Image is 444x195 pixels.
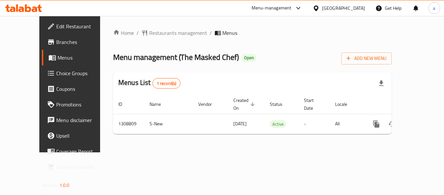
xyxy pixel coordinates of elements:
[152,78,181,89] div: Total records count
[299,114,330,134] td: -
[118,78,180,89] h2: Menus List
[222,29,237,37] span: Menus
[56,69,108,77] span: Choice Groups
[330,114,363,134] td: All
[56,85,108,93] span: Coupons
[270,120,286,128] span: Active
[113,50,239,64] span: Menu management ( The Masked Chef )
[113,114,144,134] td: 1308809
[56,163,108,171] span: Grocery Checklist
[42,159,113,175] a: Grocery Checklist
[59,181,70,189] span: 1.0.0
[58,54,108,62] span: Menus
[322,5,365,12] div: [GEOGRAPHIC_DATA]
[242,54,256,62] div: Open
[42,34,113,50] a: Branches
[42,112,113,128] a: Menu disclaimer
[42,50,113,65] a: Menus
[153,80,180,87] span: 1 record(s)
[42,97,113,112] a: Promotions
[341,52,392,64] button: Add New Menu
[304,96,322,112] span: Start Date
[42,19,113,34] a: Edit Restaurant
[56,132,108,140] span: Upsell
[56,147,108,155] span: Coverage Report
[56,116,108,124] span: Menu disclaimer
[137,29,139,37] li: /
[233,96,257,112] span: Created On
[144,114,193,134] td: S-New
[56,22,108,30] span: Edit Restaurant
[42,81,113,97] a: Coupons
[335,100,356,108] span: Locale
[113,94,436,134] table: enhanced table
[113,29,392,37] nav: breadcrumb
[141,29,207,37] a: Restaurants management
[42,128,113,144] a: Upsell
[369,116,384,132] button: more
[210,29,212,37] li: /
[42,144,113,159] a: Coverage Report
[384,116,400,132] button: Change Status
[252,4,292,12] div: Menu-management
[149,29,207,37] span: Restaurants management
[42,65,113,81] a: Choice Groups
[56,38,108,46] span: Branches
[270,100,291,108] span: Status
[433,5,435,12] span: a
[346,54,386,63] span: Add New Menu
[242,55,256,61] span: Open
[373,76,389,91] div: Export file
[113,29,134,37] a: Home
[43,181,59,189] span: Version:
[150,100,169,108] span: Name
[363,94,436,114] th: Actions
[233,119,247,128] span: [DATE]
[56,101,108,108] span: Promotions
[118,100,131,108] span: ID
[198,100,220,108] span: Vendor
